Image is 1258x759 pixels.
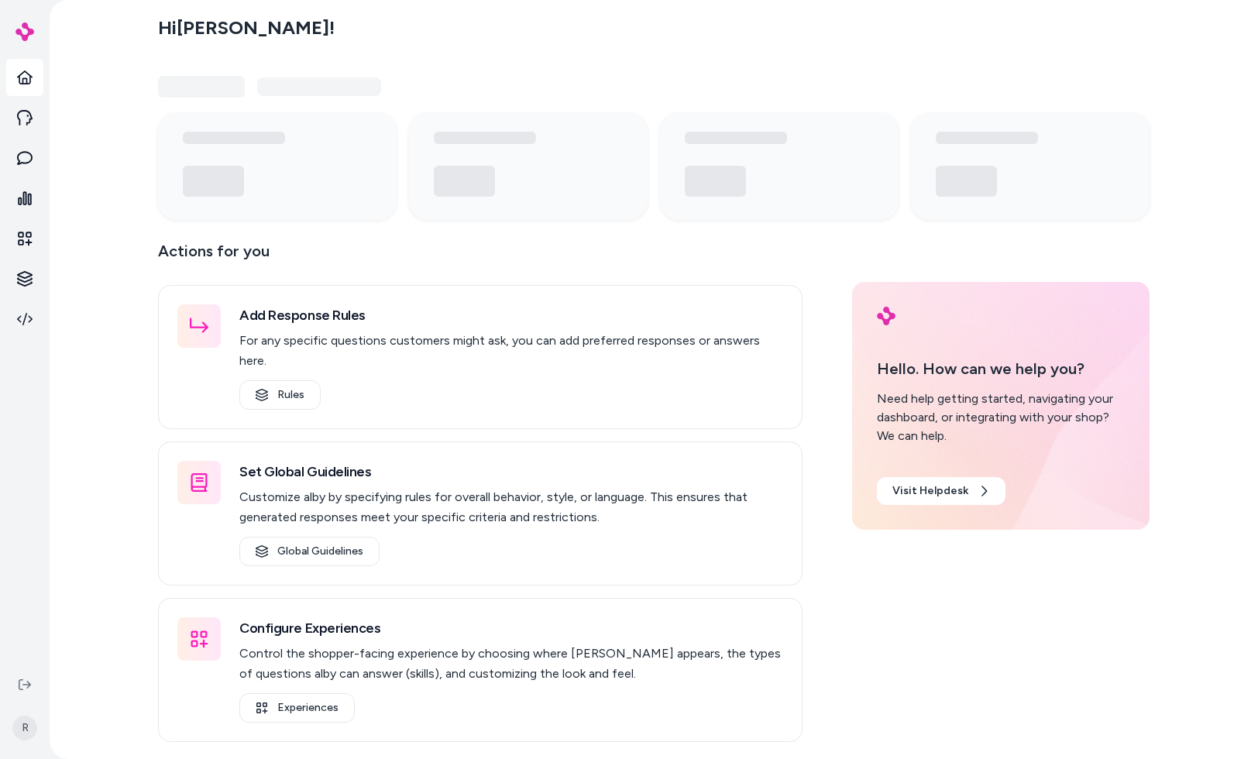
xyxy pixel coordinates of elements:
a: Rules [239,380,321,410]
p: Customize alby by specifying rules for overall behavior, style, or language. This ensures that ge... [239,487,783,527]
h3: Set Global Guidelines [239,461,783,483]
img: alby Logo [15,22,34,41]
img: alby Logo [877,307,895,325]
button: R [9,703,40,753]
h2: Hi [PERSON_NAME] ! [158,16,335,39]
div: Need help getting started, navigating your dashboard, or integrating with your shop? We can help. [877,390,1125,445]
p: For any specific questions customers might ask, you can add preferred responses or answers here. [239,331,783,371]
p: Actions for you [158,239,803,276]
a: Global Guidelines [239,537,380,566]
h3: Add Response Rules [239,304,783,326]
span: R [12,716,37,740]
a: Experiences [239,693,355,723]
p: Control the shopper-facing experience by choosing where [PERSON_NAME] appears, the types of quest... [239,644,783,684]
a: Visit Helpdesk [877,477,1005,505]
h3: Configure Experiences [239,617,783,639]
p: Hello. How can we help you? [877,357,1125,380]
